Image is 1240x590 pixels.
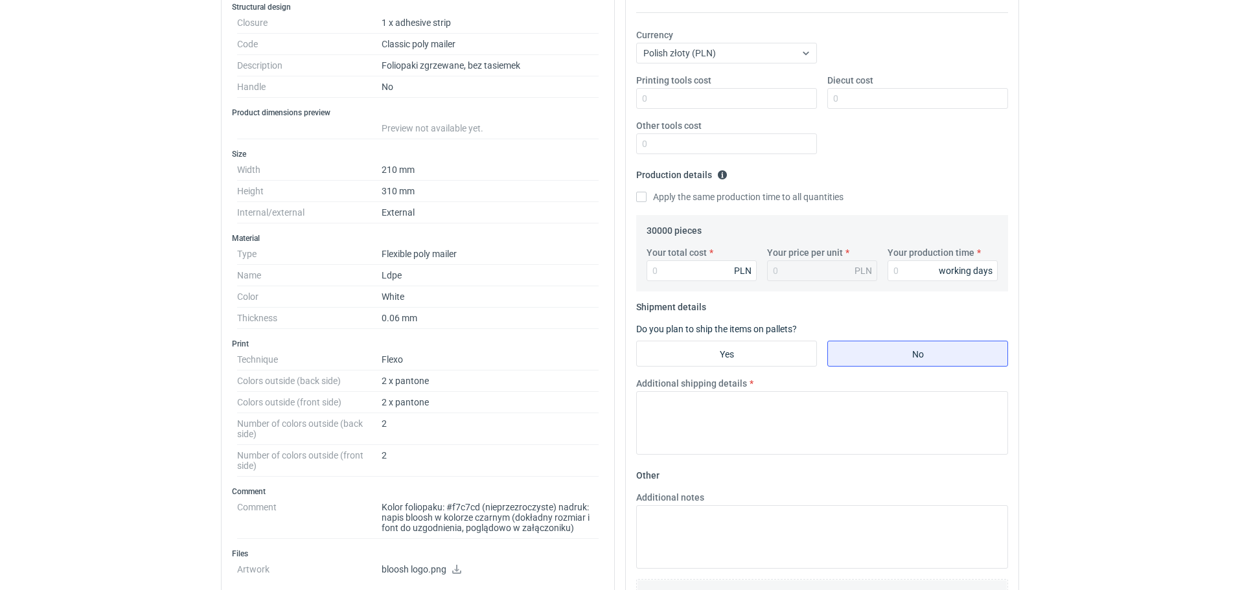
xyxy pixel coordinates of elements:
[237,392,382,413] dt: Colors outside (front side)
[636,28,673,41] label: Currency
[237,308,382,329] dt: Thickness
[237,76,382,98] dt: Handle
[382,392,599,413] dd: 2 x pantone
[636,377,747,390] label: Additional shipping details
[232,339,604,349] h3: Print
[237,181,382,202] dt: Height
[382,265,599,286] dd: Ldpe
[232,149,604,159] h3: Size
[827,341,1008,367] label: No
[855,264,872,277] div: PLN
[382,181,599,202] dd: 310 mm
[888,260,998,281] input: 0
[636,491,704,504] label: Additional notes
[382,497,599,539] dd: Kolor foliopaku: #f7c7cd (nieprzezroczyste) nadruk: napis bloosh w kolorze czarnym (dokładny rozm...
[237,559,382,585] dt: Artwork
[382,564,599,576] p: bloosh logo.png
[382,55,599,76] dd: Foliopaki zgrzewane, bez tasiemek
[232,2,604,12] h3: Structural design
[232,233,604,244] h3: Material
[237,413,382,445] dt: Number of colors outside (back side)
[647,220,702,236] legend: 30000 pieces
[237,244,382,265] dt: Type
[647,246,707,259] label: Your total cost
[827,74,873,87] label: Diecut cost
[382,308,599,329] dd: 0.06 mm
[636,88,817,109] input: 0
[237,265,382,286] dt: Name
[232,549,604,559] h3: Files
[232,486,604,497] h3: Comment
[827,88,1008,109] input: 0
[237,286,382,308] dt: Color
[237,12,382,34] dt: Closure
[382,34,599,55] dd: Classic poly mailer
[636,190,844,203] label: Apply the same production time to all quantities
[382,12,599,34] dd: 1 x adhesive strip
[237,159,382,181] dt: Width
[636,324,797,334] label: Do you plan to ship the items on pallets?
[636,74,711,87] label: Printing tools cost
[647,260,757,281] input: 0
[232,108,604,118] h3: Product dimensions preview
[734,264,752,277] div: PLN
[382,413,599,445] dd: 2
[237,202,382,223] dt: Internal/external
[636,165,728,180] legend: Production details
[237,445,382,477] dt: Number of colors outside (front side)
[382,445,599,477] dd: 2
[382,349,599,370] dd: Flexo
[382,76,599,98] dd: No
[237,497,382,539] dt: Comment
[382,202,599,223] dd: External
[636,119,702,132] label: Other tools cost
[636,465,660,481] legend: Other
[939,264,993,277] div: working days
[237,370,382,392] dt: Colors outside (back side)
[636,341,817,367] label: Yes
[382,370,599,392] dd: 2 x pantone
[237,34,382,55] dt: Code
[237,55,382,76] dt: Description
[767,246,843,259] label: Your price per unit
[382,286,599,308] dd: White
[636,297,706,312] legend: Shipment details
[237,349,382,370] dt: Technique
[382,244,599,265] dd: Flexible poly mailer
[382,159,599,181] dd: 210 mm
[636,133,817,154] input: 0
[643,48,716,58] span: Polish złoty (PLN)
[382,123,483,133] span: Preview not available yet.
[888,246,974,259] label: Your production time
